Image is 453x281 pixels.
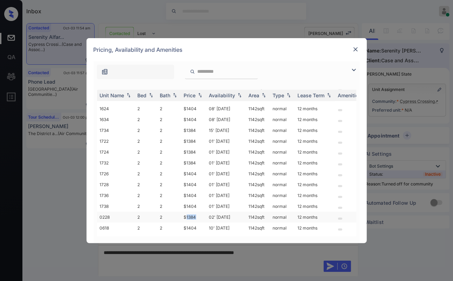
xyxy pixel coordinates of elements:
[97,168,135,179] td: 1726
[206,114,246,125] td: 08' [DATE]
[209,92,235,98] div: Availability
[206,190,246,201] td: 01' [DATE]
[298,92,325,98] div: Lease Term
[270,157,295,168] td: normal
[206,179,246,190] td: 01' [DATE]
[181,212,206,223] td: $1384
[157,168,181,179] td: 2
[135,157,157,168] td: 2
[157,190,181,201] td: 2
[157,136,181,147] td: 2
[246,168,270,179] td: 1142 sqft
[246,103,270,114] td: 1142 sqft
[246,190,270,201] td: 1142 sqft
[295,233,335,244] td: 12 months
[135,136,157,147] td: 2
[97,212,135,223] td: 0228
[206,103,246,114] td: 08' [DATE]
[157,212,181,223] td: 2
[295,212,335,223] td: 12 months
[246,201,270,212] td: 1142 sqft
[97,147,135,157] td: 1724
[325,93,332,98] img: sorting
[206,125,246,136] td: 15' [DATE]
[100,92,124,98] div: Unit Name
[181,179,206,190] td: $1404
[135,223,157,233] td: 2
[135,125,157,136] td: 2
[125,93,132,98] img: sorting
[246,212,270,223] td: 1142 sqft
[181,157,206,168] td: $1384
[206,136,246,147] td: 01' [DATE]
[157,125,181,136] td: 2
[206,168,246,179] td: 01' [DATE]
[97,233,135,244] td: 1012
[181,125,206,136] td: $1384
[206,233,246,244] td: 15' [DATE]
[97,114,135,125] td: 1634
[295,190,335,201] td: 12 months
[270,136,295,147] td: normal
[295,223,335,233] td: 12 months
[135,168,157,179] td: 2
[181,223,206,233] td: $1404
[135,103,157,114] td: 2
[135,147,157,157] td: 2
[270,212,295,223] td: normal
[295,114,335,125] td: 12 months
[135,212,157,223] td: 2
[270,201,295,212] td: normal
[147,93,155,98] img: sorting
[295,125,335,136] td: 12 months
[270,168,295,179] td: normal
[184,92,196,98] div: Price
[206,223,246,233] td: 10' [DATE]
[101,68,108,75] img: icon-zuma
[97,179,135,190] td: 1728
[260,93,267,98] img: sorting
[87,38,367,61] div: Pricing, Availability and Amenities
[295,136,335,147] td: 12 months
[97,125,135,136] td: 1734
[206,201,246,212] td: 01' [DATE]
[295,201,335,212] td: 12 months
[273,92,284,98] div: Type
[157,179,181,190] td: 2
[157,201,181,212] td: 2
[97,136,135,147] td: 1722
[97,223,135,233] td: 0618
[135,201,157,212] td: 2
[270,103,295,114] td: normal
[295,103,335,114] td: 12 months
[97,190,135,201] td: 1736
[135,179,157,190] td: 2
[135,190,157,201] td: 2
[157,103,181,114] td: 2
[246,147,270,157] td: 1142 sqft
[270,190,295,201] td: normal
[181,201,206,212] td: $1404
[157,223,181,233] td: 2
[246,114,270,125] td: 1142 sqft
[135,114,157,125] td: 2
[246,125,270,136] td: 1142 sqft
[295,157,335,168] td: 12 months
[157,157,181,168] td: 2
[206,212,246,223] td: 02' [DATE]
[181,114,206,125] td: $1404
[236,93,243,98] img: sorting
[206,147,246,157] td: 01' [DATE]
[270,147,295,157] td: normal
[157,147,181,157] td: 2
[295,147,335,157] td: 12 months
[352,46,359,53] img: close
[270,179,295,190] td: normal
[97,103,135,114] td: 1624
[181,103,206,114] td: $1404
[295,179,335,190] td: 12 months
[171,93,178,98] img: sorting
[285,93,292,98] img: sorting
[246,157,270,168] td: 1142 sqft
[135,233,157,244] td: 3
